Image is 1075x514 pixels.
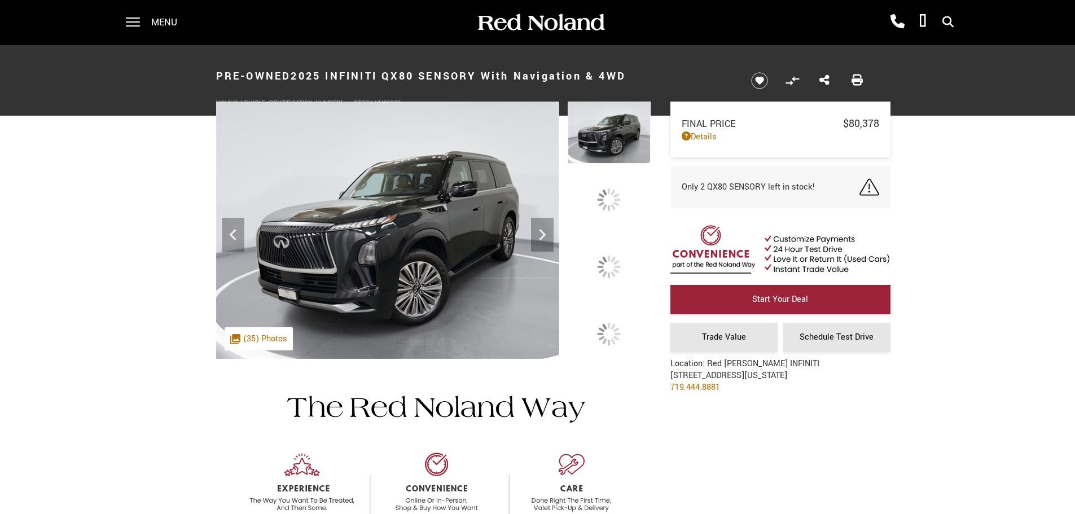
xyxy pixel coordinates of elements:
button: Save vehicle [747,72,772,90]
a: 719.444.8881 [670,381,720,393]
a: Schedule Test Drive [783,323,890,352]
a: Start Your Deal [670,285,890,314]
span: VIN: [216,99,228,107]
span: Schedule Test Drive [800,331,874,343]
a: Share this Pre-Owned 2025 INFINITI QX80 SENSORY With Navigation & 4WD [819,73,830,88]
div: (35) Photos [225,327,293,350]
span: Stock: [354,99,375,107]
a: Final Price $80,378 [682,116,879,131]
button: Compare vehicle [784,72,801,89]
span: Final Price [682,117,843,130]
span: [US_VEHICLE_IDENTIFICATION_NUMBER] [228,99,343,107]
span: Only 2 QX80 SENSORY left in stock! [682,181,815,193]
span: Start Your Deal [752,293,808,305]
a: Print this Pre-Owned 2025 INFINITI QX80 SENSORY With Navigation & 4WD [852,73,863,88]
div: Location: Red [PERSON_NAME] INFINITI [STREET_ADDRESS][US_STATE] [670,358,819,402]
img: Used 2025 Black INFINITI SENSORY image 1 [568,102,650,164]
strong: Pre-Owned [216,69,291,84]
img: Red Noland Auto Group [476,13,605,33]
span: Trade Value [702,331,746,343]
img: Used 2025 Black INFINITI SENSORY image 1 [216,102,560,359]
a: Details [682,131,879,143]
span: $80,378 [843,116,879,131]
h1: 2025 INFINITI QX80 SENSORY With Navigation & 4WD [216,54,732,99]
a: Trade Value [670,323,778,352]
span: UI402888 [375,99,401,107]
